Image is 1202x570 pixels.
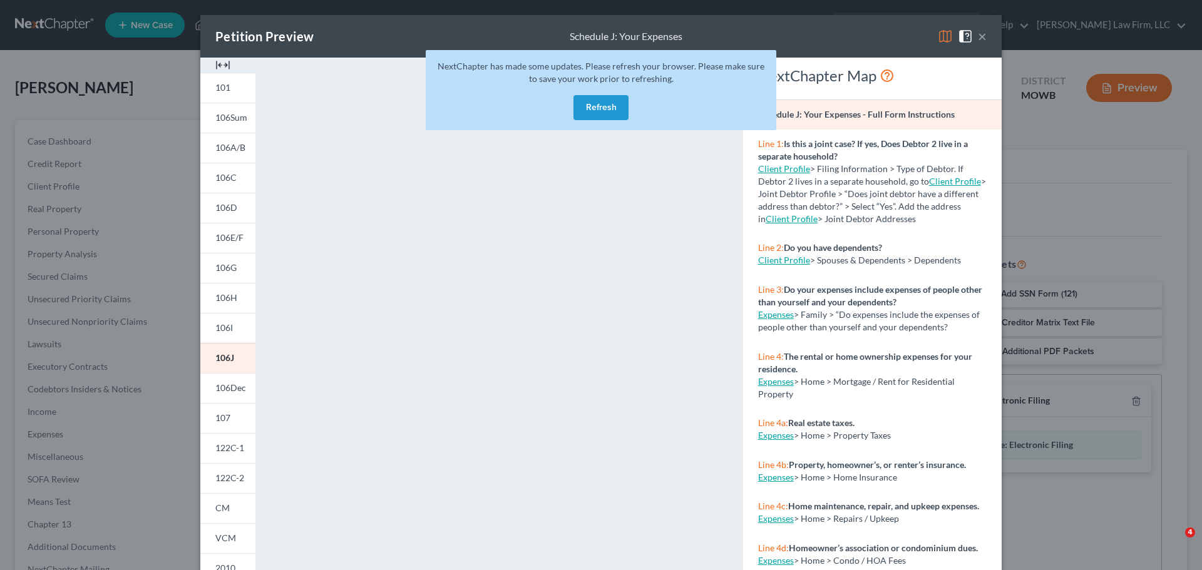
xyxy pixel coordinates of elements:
[758,66,987,86] div: NextChapter Map
[200,313,255,343] a: 106I
[200,433,255,463] a: 122C-1
[215,292,237,303] span: 106H
[215,352,234,363] span: 106J
[794,513,899,524] span: > Home > Repairs / Upkeep
[200,73,255,103] a: 101
[200,343,255,373] a: 106J
[758,242,784,253] span: Line 2:
[758,542,789,553] span: Line 4d:
[789,459,966,470] strong: Property, homeowner’s, or renter’s insurance.
[200,493,255,523] a: CM
[758,417,788,428] span: Line 4a:
[215,82,230,93] span: 101
[758,176,986,224] span: > Joint Debtor Profile > “Does joint debtor have a different address than debtor?” > Select “Yes”...
[758,284,982,307] strong: Do your expenses include expenses of people other than yourself and your dependents?
[215,322,233,333] span: 106I
[215,58,230,73] img: expand-e0f6d898513216a626fdd78e52531dac95497ffd26381d4c15ee2fc46db09dca.svg
[758,430,794,440] a: Expenses
[215,112,247,123] span: 106Sum
[788,501,979,511] strong: Home maintenance, repair, and upkeep expenses.
[758,138,784,149] span: Line 1:
[766,213,916,224] span: > Joint Debtor Addresses
[200,103,255,133] a: 106Sum
[200,223,255,253] a: 106E/F
[570,29,682,44] div: Schedule J: Your Expenses
[758,309,794,320] a: Expenses
[758,309,980,332] span: > Family > “Do expenses include the expenses of people other than yourself and your dependents?
[215,412,230,423] span: 107
[215,442,244,453] span: 122C-1
[200,523,255,553] a: VCM
[758,163,810,174] a: Client Profile
[215,502,230,513] span: CM
[958,29,973,44] img: help-close-5ba153eb36485ed6c1ea00a893f15db1cb9b99d6cae46e1a8edb6c62d00a1a76.svg
[215,28,314,45] div: Petition Preview
[758,376,794,387] a: Expenses
[978,29,987,44] button: ×
[200,133,255,163] a: 106A/B
[1159,527,1189,557] iframe: Intercom live chat
[758,284,784,295] span: Line 3:
[758,163,963,186] span: > Filing Information > Type of Debtor. If Debtor 2 lives in a separate household, go to
[758,351,784,362] span: Line 4:
[758,351,972,374] strong: The rental or home ownership expenses for your residence.
[215,472,244,483] span: 122C-2
[215,262,237,273] span: 106G
[938,29,953,44] img: map-eea8200ae884c6f1103ae1953ef3d486a96c86aabb227e865a55264e3737af1f.svg
[758,138,968,161] strong: Is this a joint case? If yes, Does Debtor 2 live in a separate household?
[766,213,818,224] a: Client Profile
[215,202,237,213] span: 106D
[215,142,245,153] span: 106A/B
[758,109,955,120] strong: Schedule J: Your Expenses - Full Form Instructions
[929,176,981,186] a: Client Profile
[200,193,255,223] a: 106D
[789,542,978,553] strong: Homeowner’s association or condominium dues.
[573,95,629,120] button: Refresh
[794,555,906,566] span: > Home > Condo / HOA Fees
[758,255,810,265] a: Client Profile
[788,417,855,428] strong: Real estate taxes.
[758,472,794,482] a: Expenses
[758,513,794,524] a: Expenses
[215,382,246,393] span: 106Dec
[215,172,237,183] span: 106C
[200,163,255,193] a: 106C
[784,242,882,253] strong: Do you have dependents?
[758,459,789,470] span: Line 4b:
[758,555,794,566] a: Expenses
[200,373,255,403] a: 106Dec
[200,463,255,493] a: 122C-2
[758,501,788,511] span: Line 4c:
[794,430,891,440] span: > Home > Property Taxes
[200,403,255,433] a: 107
[810,255,961,265] span: > Spouses & Dependents > Dependents
[438,61,764,84] span: NextChapter has made some updates. Please refresh your browser. Please make sure to save your wor...
[758,376,955,399] span: > Home > Mortgage / Rent for Residential Property
[215,232,244,243] span: 106E/F
[215,532,236,543] span: VCM
[1185,527,1195,537] span: 4
[794,472,897,482] span: > Home > Home Insurance
[200,283,255,313] a: 106H
[200,253,255,283] a: 106G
